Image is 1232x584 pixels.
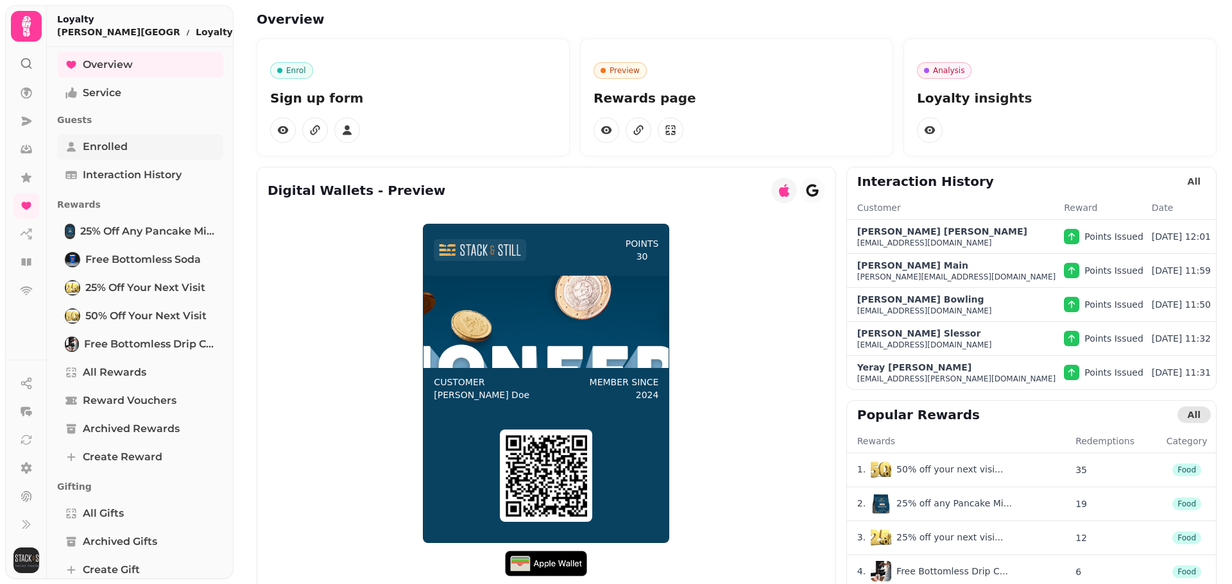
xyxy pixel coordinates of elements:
p: Points Issued [1084,332,1143,345]
a: All Gifts [57,501,223,526]
h2: Interaction History [857,172,994,190]
span: Food [1177,567,1196,576]
p: [PERSON_NAME] Doe [434,388,529,401]
span: 50% off your next visit [85,308,207,324]
span: 25% off your next visit [85,280,205,296]
h2: Loyalty [57,13,243,26]
p: 25% off your next visi ... [896,531,1003,544]
th: Rewards [847,434,1075,453]
th: Customer [847,201,1064,220]
p: Sign up form [270,89,556,107]
h2: Digital Wallets - Preview [268,181,445,199]
a: Overview [57,52,223,78]
img: header [439,244,521,255]
span: All Gifts [83,506,124,521]
img: 25% off your next visit [66,281,79,294]
a: Free Bottomless Drip CoffeeFree Bottomless Drip Coffee [57,331,223,357]
p: [PERSON_NAME] Main [857,259,968,272]
td: 19 [1075,487,1158,521]
p: Points Issued [1084,230,1143,243]
span: Enrolled [83,139,128,154]
a: 25% off your next visit25% off your next visit [57,275,223,301]
p: Loyalty insights [917,89,1203,107]
p: Points Issued [1084,264,1143,277]
a: 25% off any Pancake Mix or Sauce purchase25% off any Pancake Mix or Sauce purchase [57,219,223,244]
button: User avatar [11,547,42,573]
img: aHR0cHM6Ly9maWxlcy5zdGFtcGVkZS5haS9mZWI2YmZiMy1jMjQyLTQ5MDgtYjc3My1mOWI5MjZlZmM2NWMvbWVkaWEvZTZjO... [871,561,891,581]
a: Archived Gifts [57,529,223,555]
p: [DATE] 11:50 [1152,298,1211,311]
span: 25% off any Pancake Mix or Sauce purchase [80,224,216,239]
a: Free Bottomless SodaFree Bottomless Soda [57,247,223,272]
span: 1 . [857,463,866,476]
h2: Popular Rewards [857,406,980,424]
h2: Overview [257,10,503,28]
img: 50% off your next visit [66,310,79,322]
p: points [626,237,659,250]
button: Loyalty [196,26,243,38]
p: 2024 [636,388,659,401]
span: Food [1177,533,1196,542]
img: apple wallet [505,551,587,576]
p: 25% off any Pancake Mi ... [896,497,1012,510]
a: Enrolled [57,134,223,160]
p: Analysis [933,65,964,76]
p: Customer [434,376,529,388]
p: [EMAIL_ADDRESS][DOMAIN_NAME] [857,306,992,316]
p: [DATE] 11:59 [1152,264,1211,277]
a: Archived Rewards [57,416,223,442]
span: Create reward [83,449,162,465]
a: All Rewards [57,360,223,385]
p: [DATE] 12:01 [1152,230,1211,243]
th: Date [1151,201,1216,220]
span: All Rewards [83,365,146,380]
p: Guests [57,108,223,131]
p: Member since [590,376,659,388]
span: Free Bottomless Drip Coffee [84,337,216,352]
img: Free Bottomless Soda [66,253,79,266]
p: [PERSON_NAME] [PERSON_NAME] [857,225,1027,238]
span: Overview [83,57,133,72]
span: Reward Vouchers [83,393,176,408]
img: qr-code.png [505,435,587,517]
span: All [1188,177,1201,186]
img: Free Bottomless Drip Coffee [66,338,78,351]
th: Reward [1063,201,1151,220]
span: 3 . [857,531,866,544]
p: Free Bottomless Drip C ... [896,565,1008,578]
a: Create Gift [57,557,223,583]
a: Reward Vouchers [57,388,223,413]
p: Enrol [286,65,306,76]
p: 30 [637,250,648,263]
span: Create Gift [83,562,140,578]
span: 4 . [857,565,866,578]
p: Rewards page [594,89,880,107]
td: 35 [1075,453,1158,487]
img: 25% off any Pancake Mix or Sauce purchase [66,225,74,238]
p: [PERSON_NAME][GEOGRAPHIC_DATA] [57,26,180,38]
nav: breadcrumb [57,26,243,38]
span: Food [1177,465,1196,474]
td: 12 [1075,521,1158,555]
span: Interaction History [83,167,182,183]
img: User avatar [13,547,39,573]
a: 50% off your next visit50% off your next visit [57,303,223,329]
p: Gifting [57,475,223,498]
p: [EMAIL_ADDRESS][DOMAIN_NAME] [857,238,992,248]
img: aHR0cHM6Ly9maWxlcy5zdGFtcGVkZS5haS9mZWI2YmZiMy1jMjQyLTQ5MDgtYjc3My1mOWI5MjZlZmM2NWMvbWVkaWEvNjlmM... [871,527,891,547]
span: Archived Gifts [83,534,157,549]
th: Category [1158,434,1216,453]
button: All [1177,173,1211,190]
p: Yeray [PERSON_NAME] [857,361,971,374]
button: All [1177,406,1211,423]
a: Create reward [57,444,223,470]
p: Preview [610,65,640,76]
img: aHR0cHM6Ly9maWxlcy5zdGFtcGVkZS5haS9mZWI2YmZiMy1jMjQyLTQ5MDgtYjc3My1mOWI5MjZlZmM2NWMvbWVkaWEvZjM3N... [871,459,891,480]
img: aHR0cHM6Ly9maWxlcy5zdGFtcGVkZS5haS9mZWI2YmZiMy1jMjQyLTQ5MDgtYjc3My1mOWI5MjZlZmM2NWMvbWVkaWEvZWYwO... [871,493,891,513]
p: [EMAIL_ADDRESS][PERSON_NAME][DOMAIN_NAME] [857,374,1056,384]
p: 50% off your next visi ... [896,463,1003,476]
p: Points Issued [1084,298,1143,311]
p: [PERSON_NAME][EMAIL_ADDRESS][DOMAIN_NAME] [857,272,1056,282]
span: 2 . [857,497,866,510]
p: [DATE] 11:32 [1152,332,1211,345]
